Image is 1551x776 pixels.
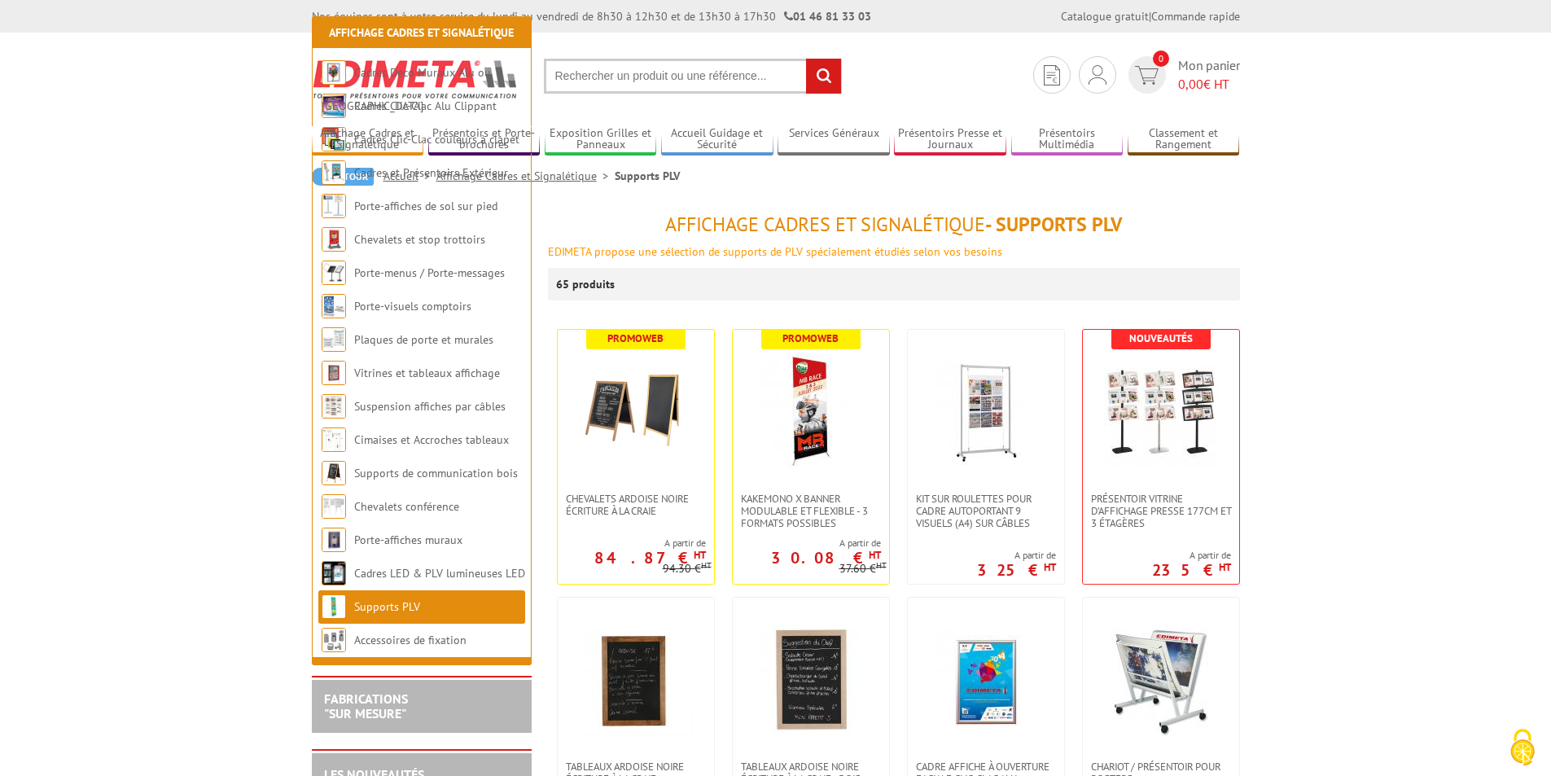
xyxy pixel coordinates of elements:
[556,268,617,300] p: 65 produits
[1091,493,1231,529] span: Présentoir vitrine d'affichage presse 177cm et 3 étagères
[1135,66,1159,85] img: devis rapide
[354,599,420,614] a: Supports PLV
[977,565,1056,575] p: 325 €
[1502,727,1543,768] img: Cookies (fenêtre modale)
[354,633,467,647] a: Accessoires de fixation
[329,25,514,40] a: Affichage Cadres et Signalétique
[322,361,346,385] img: Vitrines et tableaux affichage
[876,559,887,571] sup: HT
[869,548,881,562] sup: HT
[545,126,657,153] a: Exposition Grilles et Panneaux
[1124,56,1240,94] a: devis rapide 0 Mon panier 0,00€ HT
[1044,560,1056,574] sup: HT
[354,232,485,247] a: Chevalets et stop trottoirs
[733,537,881,550] span: A partir de
[784,9,871,24] strong: 01 46 81 33 03
[1494,721,1551,776] button: Cookies (fenêtre modale)
[322,561,346,585] img: Cadres LED & PLV lumineuses LED
[558,537,706,550] span: A partir de
[354,432,509,447] a: Cimaises et Accroches tableaux
[322,261,346,285] img: Porte-menus / Porte-messages
[1129,331,1193,345] b: Nouveautés
[754,354,868,468] img: Kakemono X Banner modulable et flexible - 3 formats possibles
[428,126,541,153] a: Présentoirs et Porte-brochures
[1083,493,1239,529] a: Présentoir vitrine d'affichage presse 177cm et 3 étagères
[354,399,506,414] a: Suspension affiches par câbles
[354,566,525,581] a: Cadres LED & PLV lumineuses LED
[322,461,346,485] img: Supports de communication bois
[1104,622,1218,736] img: Chariot / Présentoir pour posters
[839,563,887,575] p: 37.60 €
[663,563,712,575] p: 94.30 €
[354,199,497,213] a: Porte-affiches de sol sur pied
[1152,565,1231,575] p: 235 €
[322,394,346,419] img: Suspension affiches par câbles
[322,294,346,318] img: Porte-visuels comptoirs
[354,366,500,380] a: Vitrines et tableaux affichage
[1061,8,1240,24] div: |
[1178,56,1240,94] span: Mon panier
[322,227,346,252] img: Chevalets et stop trottoirs
[929,622,1043,736] img: Cadre affiche à ouverture faciale Clic-Clac Alu Anodisé A5, A4, A3, A2, A1, 60x80 cm, 60x40 cm, A...
[312,8,871,24] div: Nos équipes sont à votre service du lundi au vendredi de 8h30 à 12h30 et de 13h30 à 17h30
[579,354,693,468] img: Chevalets Ardoise Noire écriture à la craie
[548,244,1002,259] span: EDIMETA propose une sélection de supports de PLV spécialement étudiés selon vos besoins
[1128,126,1240,153] a: Classement et Rangement
[1061,9,1149,24] a: Catalogue gratuit
[322,160,346,185] img: Cadres et Présentoirs Extérieur
[929,354,1043,468] img: Kit sur roulettes pour cadre autoportant 9 visuels (A4) sur câbles
[615,168,680,184] li: Supports PLV
[322,628,346,652] img: Accessoires de fixation
[322,594,346,619] img: Supports PLV
[665,212,985,237] span: Affichage Cadres et Signalétique
[322,65,491,113] a: Cadres Deco Muraux Alu ou [GEOGRAPHIC_DATA]
[322,528,346,552] img: Porte-affiches muraux
[806,59,841,94] input: rechercher
[1178,75,1240,94] span: € HT
[354,466,518,480] a: Supports de communication bois
[894,126,1006,153] a: Présentoirs Presse et Journaux
[322,327,346,352] img: Plaques de porte et murales
[741,493,881,529] span: Kakemono X Banner modulable et flexible - 3 formats possibles
[778,126,890,153] a: Services Généraux
[594,553,706,563] p: 84.87 €
[354,499,459,514] a: Chevalets conférence
[312,126,424,153] a: Affichage Cadres et Signalétique
[701,559,712,571] sup: HT
[908,493,1064,529] a: Kit sur roulettes pour cadre autoportant 9 visuels (A4) sur câbles
[1153,50,1169,67] span: 0
[1178,76,1203,92] span: 0,00
[1219,560,1231,574] sup: HT
[754,622,868,736] img: Tableaux Ardoise Noire écriture à la craie - Bois Naturel
[354,165,508,180] a: Cadres et Présentoirs Extérieur
[579,622,693,736] img: Tableaux Ardoise Noire écriture à la craie - Bois Foncé
[1104,354,1218,468] img: Présentoir vitrine d'affichage presse 177cm et 3 étagères
[916,493,1056,529] span: Kit sur roulettes pour cadre autoportant 9 visuels (A4) sur câbles
[782,331,839,345] b: Promoweb
[1152,549,1231,562] span: A partir de
[1044,65,1060,85] img: devis rapide
[771,553,881,563] p: 30.08 €
[661,126,773,153] a: Accueil Guidage et Sécurité
[436,169,615,183] a: Affichage Cadres et Signalétique
[544,59,842,94] input: Rechercher un produit ou une référence...
[322,194,346,218] img: Porte-affiches de sol sur pied
[1151,9,1240,24] a: Commande rapide
[694,548,706,562] sup: HT
[548,214,1240,235] h1: - Supports PLV
[733,493,889,529] a: Kakemono X Banner modulable et flexible - 3 formats possibles
[322,494,346,519] img: Chevalets conférence
[322,427,346,452] img: Cimaises et Accroches tableaux
[1011,126,1124,153] a: Présentoirs Multimédia
[1089,65,1106,85] img: devis rapide
[354,99,497,113] a: Cadres Clic-Clac Alu Clippant
[607,331,664,345] b: Promoweb
[558,493,714,517] a: Chevalets Ardoise Noire écriture à la craie
[354,299,471,313] a: Porte-visuels comptoirs
[322,60,346,85] img: Cadres Deco Muraux Alu ou Bois
[566,493,706,517] span: Chevalets Ardoise Noire écriture à la craie
[977,549,1056,562] span: A partir de
[354,265,505,280] a: Porte-menus / Porte-messages
[354,332,493,347] a: Plaques de porte et murales
[354,533,462,547] a: Porte-affiches muraux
